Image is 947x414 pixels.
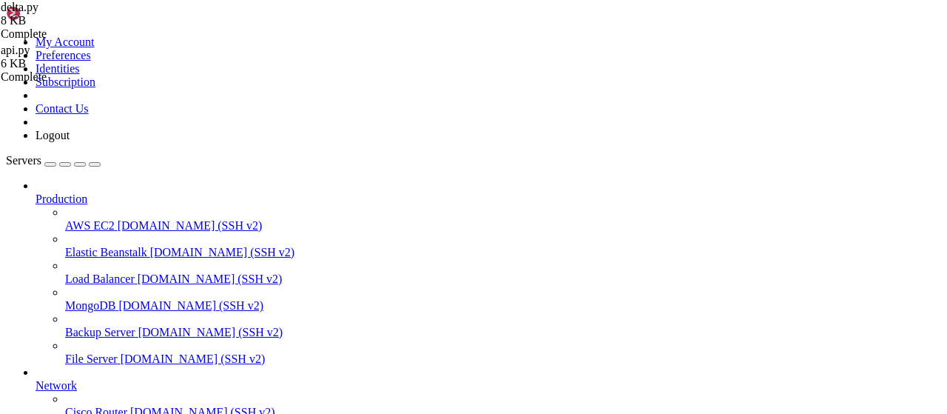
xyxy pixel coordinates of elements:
div: 6 KB [1,57,149,70]
span: api.py [1,44,149,70]
span: delta.py [1,1,149,27]
div: 8 KB [1,14,149,27]
span: delta.py [1,1,38,13]
div: Complete [1,27,149,41]
div: Complete [1,70,149,84]
span: api.py [1,44,30,56]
